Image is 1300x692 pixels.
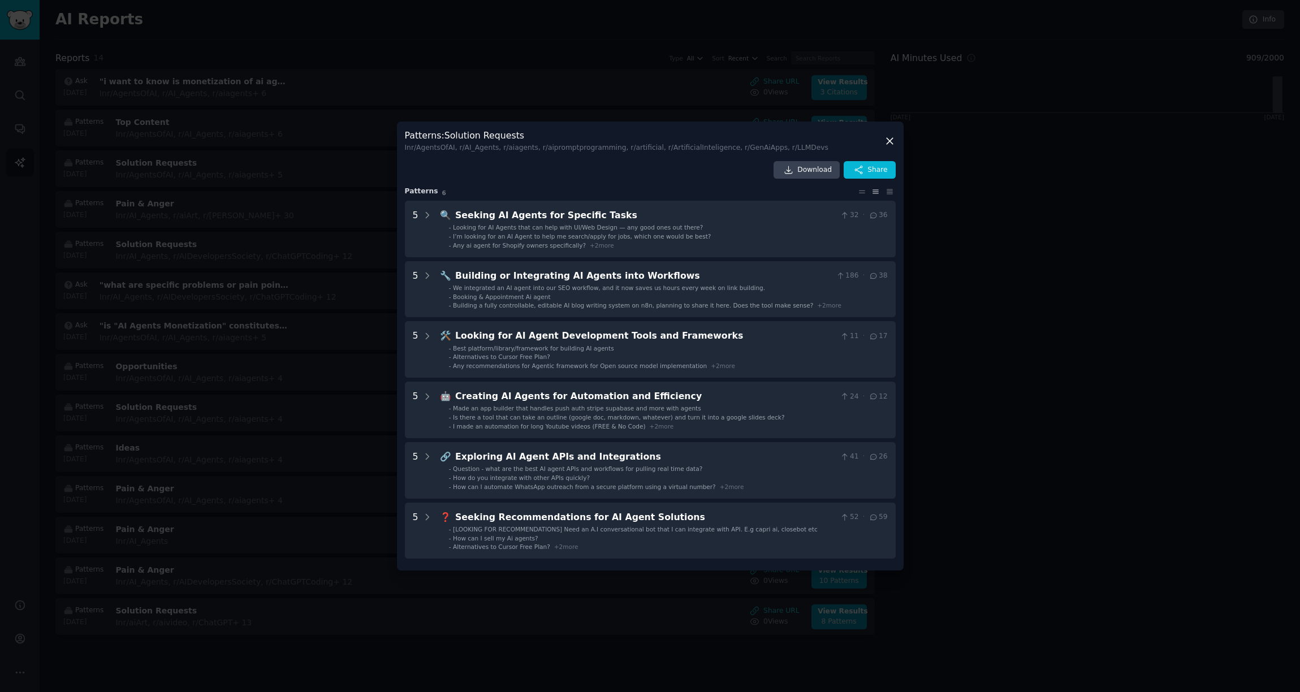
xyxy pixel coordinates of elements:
div: - [449,422,451,430]
span: + 2 more [720,483,744,490]
span: We integrated an AI agent into our SEO workflow, and it now saves us hours every week on link bui... [453,284,765,291]
h3: Patterns : Solution Requests [405,129,828,153]
span: + 2 more [590,242,614,249]
span: Share [867,165,887,175]
span: 🔧 [440,270,451,281]
span: 41 [840,452,858,462]
div: - [449,301,451,309]
span: Question - what are the best AI agent APIs and workflows for pulling real time data? [453,465,702,472]
span: · [863,331,865,341]
div: Seeking AI Agents for Specific Tasks [455,209,836,223]
div: Seeking Recommendations for AI Agent Solutions [455,511,836,525]
span: 6 [442,189,446,196]
span: 🛠️ [440,330,451,341]
div: - [449,293,451,301]
div: - [449,362,451,370]
span: 26 [869,452,887,462]
div: - [449,474,451,482]
span: I’m looking for an AI Agent to help me search/apply for jobs, which one would be best? [453,233,711,240]
span: I made an automation for long Youtube videos (FREE & No Code) [453,423,645,430]
span: Made an app builder that handles push auth stripe supabase and more with agents [453,405,701,412]
div: - [449,353,451,361]
div: - [449,543,451,551]
div: - [449,284,451,292]
span: · [863,210,865,220]
div: - [449,241,451,249]
div: - [449,344,451,352]
button: Share [844,161,895,179]
span: How can I sell my Ai agents? [453,535,538,542]
span: 186 [836,271,859,281]
div: 5 [413,269,418,310]
span: [LOOKING FOR RECOMMENDATIONS] Need an A.I conversational bot that I can integrate with API. E.g c... [453,526,818,533]
span: 11 [840,331,858,341]
span: Download [797,165,832,175]
span: 24 [840,392,858,402]
span: + 2 more [554,543,578,550]
span: Any recommendations for Agentic framework for Open source model implementation [453,362,707,369]
div: - [449,525,451,533]
span: Best platform/library/framework for building AI agents [453,345,614,352]
div: Building or Integrating AI Agents into Workflows [455,269,832,283]
a: Download [774,161,840,179]
span: 🤖 [440,391,451,401]
span: + 2 more [817,302,841,309]
div: In r/AgentsOfAI, r/AI_Agents, r/aiagents, r/aipromptprogramming, r/artificial, r/ArtificialInteli... [405,143,828,153]
span: Alternatives to Cursor Free Plan? [453,543,550,550]
div: - [449,534,451,542]
span: Looking for AI Agents that can help with UI/Web Design — any good ones out there? [453,224,703,231]
span: ❓ [440,512,451,522]
span: How can I automate WhatsApp outreach from a secure platform using a virtual number? [453,483,716,490]
span: · [863,271,865,281]
div: 5 [413,450,418,491]
div: - [449,483,451,491]
span: · [863,392,865,402]
div: - [449,413,451,421]
div: - [449,232,451,240]
span: 🔍 [440,210,451,220]
span: Pattern s [405,187,438,197]
span: 36 [869,210,887,220]
div: - [449,223,451,231]
span: Booking & Appointment Ai agent [453,293,550,300]
span: 59 [869,512,887,522]
div: - [449,465,451,473]
div: 5 [413,209,418,249]
span: + 2 more [711,362,735,369]
span: 🔗 [440,451,451,462]
div: 5 [413,511,418,551]
span: Alternatives to Cursor Free Plan? [453,353,550,360]
div: Exploring AI Agent APIs and Integrations [455,450,836,464]
span: · [863,452,865,462]
div: Looking for AI Agent Development Tools and Frameworks [455,329,836,343]
span: 32 [840,210,858,220]
span: Is there a tool that can take an outline (google doc, markdown, whatever) and turn it into a goog... [453,414,784,421]
span: 17 [869,331,887,341]
span: Any ai agent for Shopify owners specifically? [453,242,586,249]
div: Creating AI Agents for Automation and Efficiency [455,390,836,404]
span: 12 [869,392,887,402]
div: - [449,404,451,412]
span: · [863,512,865,522]
div: 5 [413,390,418,430]
span: 52 [840,512,858,522]
span: Building a fully controllable, editable AI blog writing system on n8n, planning to share it here.... [453,302,813,309]
span: + 2 more [650,423,674,430]
div: 5 [413,329,418,370]
span: How do you integrate with other APIs quickly? [453,474,590,481]
span: 38 [869,271,887,281]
